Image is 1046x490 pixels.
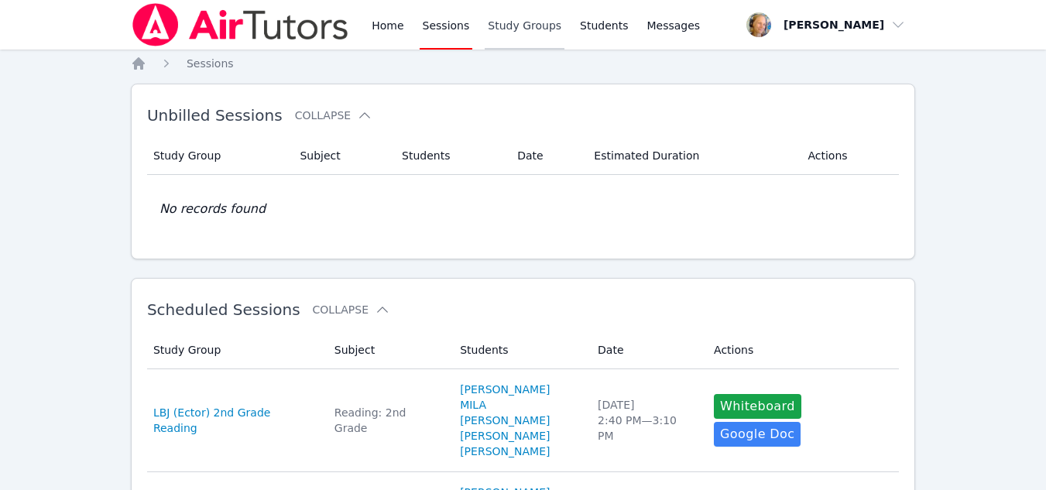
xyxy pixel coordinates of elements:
a: LBJ (Ector) 2nd Grade Reading [153,405,316,436]
div: [DATE] 2:40 PM — 3:10 PM [598,397,695,444]
th: Date [588,331,705,369]
a: MILA [PERSON_NAME] [460,397,579,428]
a: [PERSON_NAME] [460,428,550,444]
a: [PERSON_NAME] [460,382,550,397]
span: Unbilled Sessions [147,106,283,125]
th: Actions [798,137,899,175]
span: Sessions [187,57,234,70]
nav: Breadcrumb [131,56,915,71]
div: Reading: 2nd Grade [334,405,441,436]
img: Air Tutors [131,3,350,46]
button: Whiteboard [714,394,801,419]
th: Subject [325,331,451,369]
th: Actions [705,331,899,369]
a: Google Doc [714,422,801,447]
th: Students [451,331,588,369]
button: Collapse [313,302,390,317]
th: Study Group [147,331,325,369]
a: [PERSON_NAME] [460,444,550,459]
th: Estimated Duration [585,137,798,175]
th: Students [393,137,508,175]
button: Collapse [295,108,372,123]
td: No records found [147,175,899,243]
th: Study Group [147,137,291,175]
th: Date [508,137,585,175]
span: Messages [647,18,701,33]
th: Subject [290,137,393,175]
a: Sessions [187,56,234,71]
tr: LBJ (Ector) 2nd Grade ReadingReading: 2nd Grade[PERSON_NAME]MILA [PERSON_NAME][PERSON_NAME][PERSO... [147,369,899,472]
span: Scheduled Sessions [147,300,300,319]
